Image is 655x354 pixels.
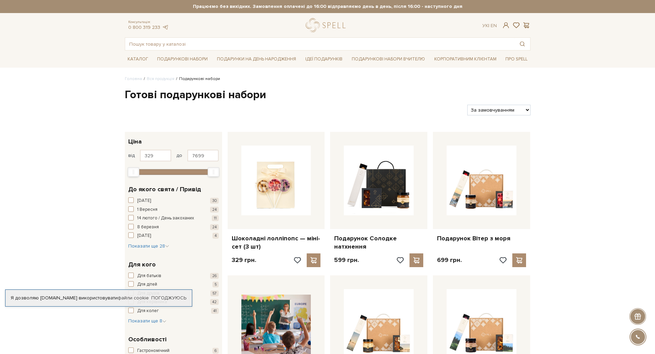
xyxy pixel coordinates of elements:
span: 26 [210,273,219,279]
span: До якого свята / Привід [128,185,201,194]
button: Для колег 41 [128,308,219,315]
h1: Готові подарункові набори [125,88,531,102]
a: En [491,23,497,28]
span: 14 лютого / День закоханих [137,215,194,222]
strong: Працюємо без вихідних. Замовлення оплачені до 16:00 відправляємо день в день, після 16:00 - насту... [125,3,531,10]
a: 0 800 319 233 [128,24,160,30]
span: 6 [212,348,219,354]
p: 599 грн. [334,256,359,264]
a: Подарунок Вітер з моря [437,235,526,242]
span: 30 [210,198,219,204]
div: Ук [482,23,497,29]
span: 11 [212,215,219,221]
a: Корпоративним клієнтам [432,54,499,65]
a: Погоджуюсь [151,295,186,301]
button: 8 березня 24 [128,224,219,231]
span: Показати ще 28 [128,243,169,249]
input: Ціна [140,150,171,161]
button: Для дітей 5 [128,281,219,288]
input: Пошук товару у каталозі [125,38,514,50]
a: telegram [162,24,169,30]
div: Min [128,167,139,177]
span: 24 [210,224,219,230]
a: Подарунок Солодке натхнення [334,235,423,251]
li: Подарункові набори [174,76,220,82]
span: від [128,152,135,159]
button: 14 лютого / День закоханих 11 [128,215,219,222]
span: 24 [210,207,219,213]
div: Max [208,167,219,177]
a: Подарункові набори Вчителю [349,53,428,65]
span: 1 Вересня [137,206,157,213]
button: [DATE] 30 [128,197,219,204]
span: 8 березня [137,224,159,231]
p: 329 грн. [232,256,256,264]
a: Головна [125,76,142,81]
button: Пошук товару у каталозі [514,38,530,50]
a: Ідеї подарунків [303,54,345,65]
span: | [488,23,489,28]
span: Ціна [128,137,142,146]
button: Показати ще 8 [128,318,166,324]
span: Для кого [128,260,156,269]
div: Я дозволяю [DOMAIN_NAME] використовувати [6,295,192,301]
button: Для батьків 26 [128,273,219,279]
span: [DATE] [137,232,151,239]
span: Показати ще 8 [128,318,166,324]
a: Вся продукція [147,76,174,81]
a: Про Spell [503,54,530,65]
button: 1 Вересня 24 [128,206,219,213]
span: Особливості [128,335,166,344]
a: logo [306,18,349,32]
a: Подарункові набори [154,54,210,65]
span: Для батьків [137,273,161,279]
a: Шоколадні лолліпопс — міні-сет (3 шт) [232,235,321,251]
span: 41 [211,308,219,314]
span: до [176,152,182,159]
a: файли cookie [118,295,149,301]
p: 699 грн. [437,256,462,264]
span: 4 [212,233,219,239]
a: Подарунки на День народження [214,54,299,65]
span: [DATE] [137,197,151,204]
button: [DATE] 4 [128,232,219,239]
span: 57 [210,290,219,296]
span: Для колег [137,308,159,315]
input: Ціна [187,150,219,161]
button: Показати ще 28 [128,243,169,250]
a: Каталог [125,54,151,65]
span: Для дітей [137,281,157,288]
span: 5 [212,282,219,287]
span: Консультація: [128,20,169,24]
span: 42 [210,299,219,305]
